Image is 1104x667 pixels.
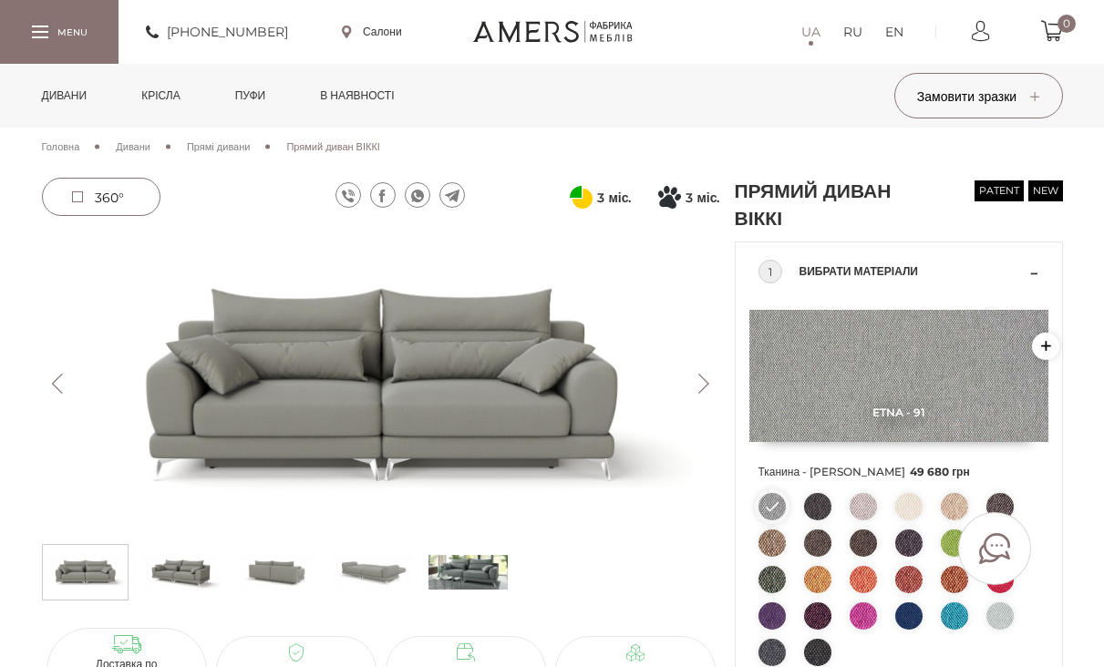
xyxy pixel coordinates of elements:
[42,139,80,155] a: Головна
[428,549,508,595] img: s_Прямий диван
[187,140,250,153] span: Прямі дивани
[405,182,430,208] a: whatsapp
[116,140,150,153] span: Дивани
[128,64,193,128] a: Крісла
[758,460,1039,484] span: Тканина - [PERSON_NAME]
[333,549,412,595] img: Прямий диван ВІККІ s-3
[801,21,820,43] a: UA
[342,24,402,40] a: Салони
[1058,15,1076,33] span: 0
[735,178,944,232] h1: Прямий диван ВІККІ
[335,182,361,208] a: viber
[116,139,150,155] a: Дивани
[688,374,720,394] button: Next
[42,140,80,153] span: Головна
[237,549,316,595] img: Прямий диван ВІККІ s-2
[800,261,1026,282] span: Вибрати матеріали
[910,465,970,478] span: 49 680 грн
[749,310,1048,442] img: Etna - 91
[306,64,408,128] a: в наявності
[894,73,1063,118] button: Замовити зразки
[42,232,720,535] img: Прямий диван ВІККІ -0
[370,182,396,208] a: facebook
[28,64,101,128] a: Дивани
[597,187,631,209] span: 3 міс.
[885,21,903,43] a: EN
[758,260,782,283] div: 1
[1028,180,1063,201] span: new
[46,549,125,595] img: Прямий диван ВІККІ s-0
[570,186,593,209] svg: Оплата частинами від ПриватБанку
[95,190,124,206] span: 360°
[222,64,280,128] a: Пуфи
[843,21,862,43] a: RU
[42,374,74,394] button: Previous
[146,21,288,43] a: [PHONE_NUMBER]
[975,180,1024,201] span: patent
[42,178,160,216] a: 360°
[658,186,681,209] svg: Покупка частинами від Монобанку
[749,405,1048,419] span: Etna - 91
[187,139,250,155] a: Прямі дивани
[686,187,719,209] span: 3 міс.
[917,88,1039,105] span: Замовити зразки
[141,549,221,595] img: Прямий диван ВІККІ s-1
[439,182,465,208] a: telegram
